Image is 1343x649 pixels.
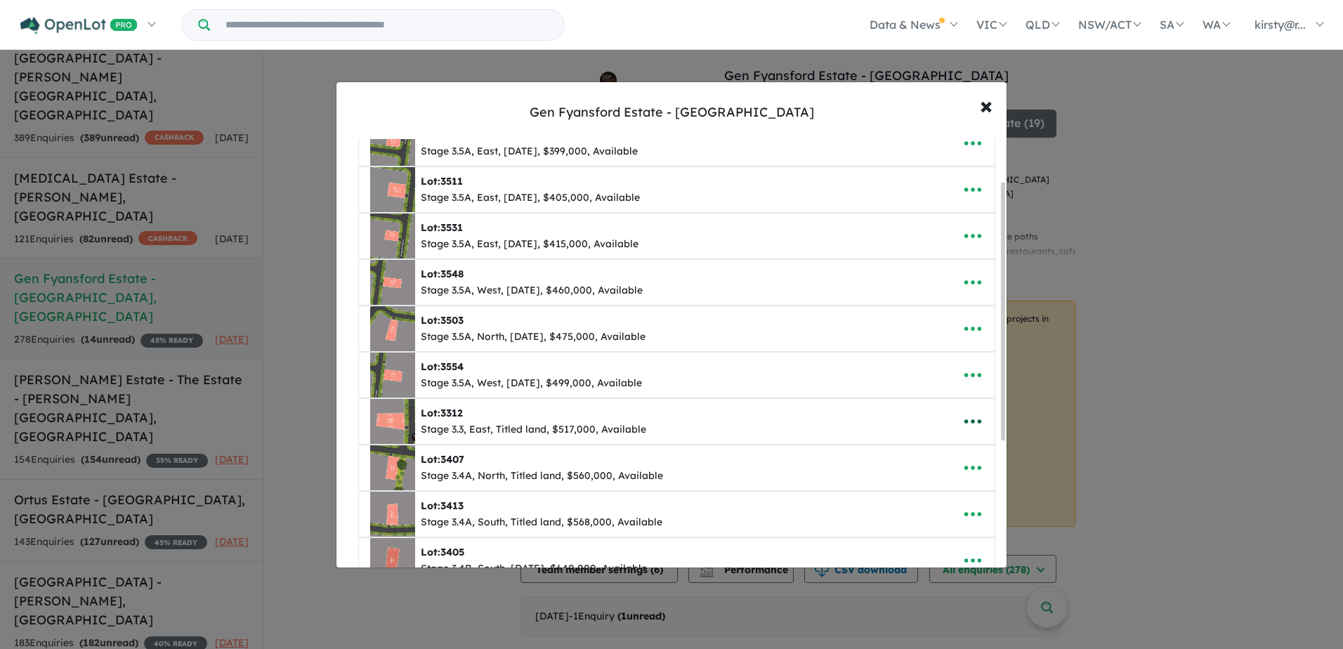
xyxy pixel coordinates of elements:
[421,221,463,234] b: Lot:
[440,129,463,141] span: 3513
[421,468,663,485] div: Stage 3.4A, North, Titled land, $560,000, Available
[370,306,415,351] img: Gen%20Fyansford%20Estate%20-%20Fyansford%20-%20Lot%203503___1746486028.jpg
[421,421,646,438] div: Stage 3.3, East, Titled land, $517,000, Available
[213,10,561,40] input: Try estate name, suburb, builder or developer
[370,260,415,305] img: Gen%20Fyansford%20Estate%20-%20Fyansford%20-%20Lot%203548___1750315522.jpg
[421,407,463,419] b: Lot:
[421,129,463,141] b: Lot:
[440,175,463,188] span: 3511
[421,190,640,206] div: Stage 3.5A, East, [DATE], $405,000, Available
[421,175,463,188] b: Lot:
[370,538,415,583] img: Gen%20Fyansford%20Estate%20-%20Fyansford%20-%20Lot%203405___1746488336.jpg
[370,121,415,166] img: Gen%20Fyansford%20Estate%20-%20Fyansford%20-%20Lot%203513___1750315101.jpg
[440,221,463,234] span: 3531
[421,546,464,558] b: Lot:
[421,329,646,346] div: Stage 3.5A, North, [DATE], $475,000, Available
[421,360,464,373] b: Lot:
[421,453,464,466] b: Lot:
[370,399,415,444] img: Gen%20Fyansford%20Estate%20-%20Fyansford%20-%20Lot%203312___1732766966.jpg
[980,90,992,120] span: ×
[20,17,138,34] img: Openlot PRO Logo White
[440,360,464,373] span: 3554
[440,453,464,466] span: 3407
[370,214,415,258] img: Gen%20Fyansford%20Estate%20-%20Fyansford%20-%20Lot%203531___1749191709.jpg
[440,546,464,558] span: 3405
[421,499,464,512] b: Lot:
[421,314,464,327] b: Lot:
[440,407,463,419] span: 3312
[370,167,415,212] img: Gen%20Fyansford%20Estate%20-%20Fyansford%20-%20Lot%203511___1738126067.png
[421,375,642,392] div: Stage 3.5A, West, [DATE], $499,000, Available
[440,314,464,327] span: 3503
[440,268,464,280] span: 3548
[421,282,643,299] div: Stage 3.5A, West, [DATE], $460,000, Available
[440,499,464,512] span: 3413
[421,514,662,531] div: Stage 3.4A, South, Titled land, $568,000, Available
[421,236,638,253] div: Stage 3.5A, East, [DATE], $415,000, Available
[370,492,415,537] img: Gen%20Fyansford%20Estate%20-%20Fyansford%20-%20Lot%203413___1749191465.jpg
[1254,18,1306,32] span: kirsty@r...
[530,103,814,122] div: Gen Fyansford Estate - [GEOGRAPHIC_DATA]
[421,268,464,280] b: Lot:
[370,445,415,490] img: Gen%20Fyansford%20Estate%20-%20Fyansford%20-%20Lot%203407___1746488133.jpg
[421,143,638,160] div: Stage 3.5A, East, [DATE], $399,000, Available
[370,353,415,398] img: Gen%20Fyansford%20Estate%20-%20Fyansford%20-%20Lot%203554___1749191600.jpg
[421,560,647,577] div: Stage 3.4B, South, [DATE], $640,000, Available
